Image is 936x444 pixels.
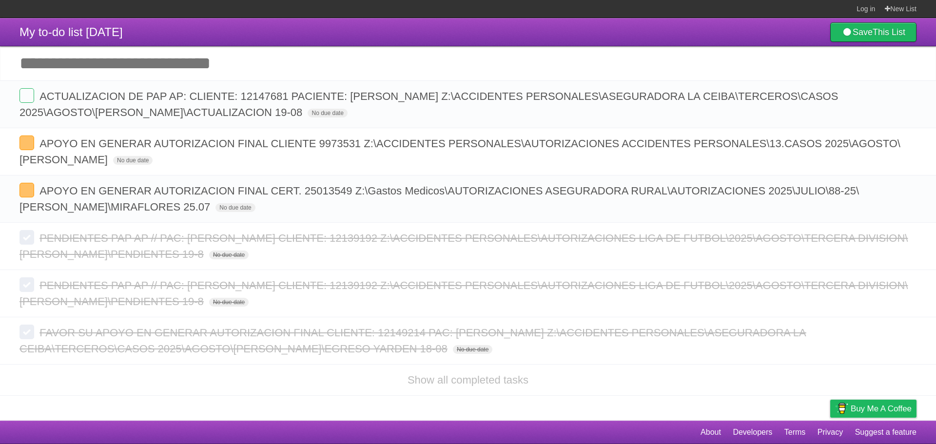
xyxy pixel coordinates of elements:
[19,183,34,197] label: Done
[19,327,806,355] span: FAVOR SU APOYO EN GENERAR AUTORIZACION FINAL CLIENTE: 12149214 PAC: [PERSON_NAME] Z:\ACCIDENTES P...
[19,88,34,103] label: Done
[851,400,912,417] span: Buy me a coffee
[215,203,255,212] span: No due date
[19,279,908,308] span: PENDIENTES PAP AP // PAC: [PERSON_NAME] CLIENTE: 12139192 Z:\ACCIDENTES PERSONALES\AUTORIZACIONES...
[19,135,34,150] label: Done
[19,185,859,213] span: APOYO EN GENERAR AUTORIZACION FINAL CERT. 25013549 Z:\Gastos Medicos\AUTORIZACIONES ASEGURADORA R...
[830,400,916,418] a: Buy me a coffee
[873,27,905,37] b: This List
[19,25,123,39] span: My to-do list [DATE]
[19,90,838,118] span: ACTUALIZACION DE PAP AP: CLIENTE: 12147681 PACIENTE: [PERSON_NAME] Z:\ACCIDENTES PERSONALES\ASEGU...
[830,22,916,42] a: SaveThis List
[209,298,249,307] span: No due date
[408,374,528,386] a: Show all completed tasks
[209,251,249,259] span: No due date
[308,109,347,117] span: No due date
[19,277,34,292] label: Done
[835,400,848,417] img: Buy me a coffee
[818,423,843,442] a: Privacy
[855,423,916,442] a: Suggest a feature
[733,423,772,442] a: Developers
[453,345,492,354] span: No due date
[19,325,34,339] label: Done
[784,423,806,442] a: Terms
[19,137,900,166] span: APOYO EN GENERAR AUTORIZACION FINAL CLIENTE 9973531 Z:\ACCIDENTES PERSONALES\AUTORIZACIONES ACCID...
[113,156,153,165] span: No due date
[701,423,721,442] a: About
[19,232,908,260] span: PENDIENTES PAP AP // PAC: [PERSON_NAME] CLIENTE: 12139192 Z:\ACCIDENTES PERSONALES\AUTORIZACIONES...
[19,230,34,245] label: Done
